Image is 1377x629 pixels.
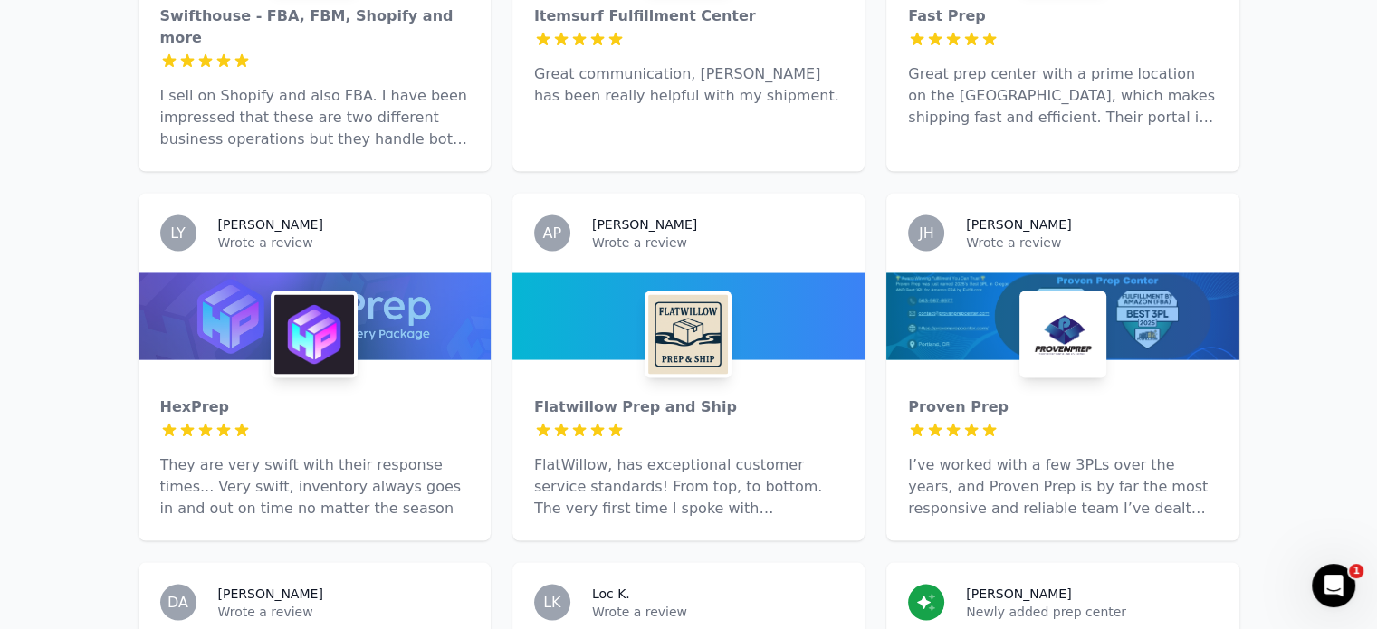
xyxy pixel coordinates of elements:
a: LY[PERSON_NAME]Wrote a reviewHexPrepHexPrepThey are very swift with their response times... Very ... [139,194,491,541]
p: Wrote a review [218,233,469,252]
h3: [PERSON_NAME] [592,215,697,233]
p: Great prep center with a prime location on the [GEOGRAPHIC_DATA], which makes shipping fast and e... [908,63,1217,129]
p: Wrote a review [966,233,1217,252]
p: Wrote a review [592,603,843,621]
a: AP[PERSON_NAME]Wrote a reviewFlatwillow Prep and ShipFlatwillow Prep and ShipFlatWillow, has exce... [512,194,865,541]
span: 1 [1349,564,1363,578]
p: I’ve worked with a few 3PLs over the years, and Proven Prep is by far the most responsive and rel... [908,454,1217,519]
p: Wrote a review [218,603,469,621]
a: JH[PERSON_NAME]Wrote a reviewProven PrepProven PrepI’ve worked with a few 3PLs over the years, an... [886,194,1238,541]
div: HexPrep [160,396,469,418]
div: Proven Prep [908,396,1217,418]
span: JH [919,226,934,241]
h3: [PERSON_NAME] [218,215,323,233]
div: Flatwillow Prep and Ship [534,396,843,418]
span: LY [170,226,186,241]
img: Flatwillow Prep and Ship [648,295,728,375]
iframe: Intercom live chat [1312,564,1355,607]
p: FlatWillow, has exceptional customer service standards! From top, to bottom. The very first time ... [534,454,843,519]
div: Itemsurf Fulfillment Center [534,5,843,27]
span: AP [543,226,562,241]
h3: [PERSON_NAME] [966,215,1071,233]
p: Newly added prep center [966,603,1217,621]
div: Swifthouse - FBA, FBM, Shopify and more [160,5,469,49]
p: They are very swift with their response times... Very swift, inventory always goes in and out on ... [160,454,469,519]
span: DA [167,596,188,610]
img: HexPrep [274,295,354,375]
span: LK [543,596,560,610]
div: Fast Prep [908,5,1217,27]
h3: [PERSON_NAME] [218,585,323,603]
h3: Loc K. [592,585,630,603]
p: Wrote a review [592,233,843,252]
h3: [PERSON_NAME] [966,585,1071,603]
p: I sell on Shopify and also FBA. I have been impressed that these are two different business opera... [160,85,469,150]
p: Great communication, [PERSON_NAME] has been really helpful with my shipment. [534,63,843,107]
img: Proven Prep [1023,295,1103,375]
